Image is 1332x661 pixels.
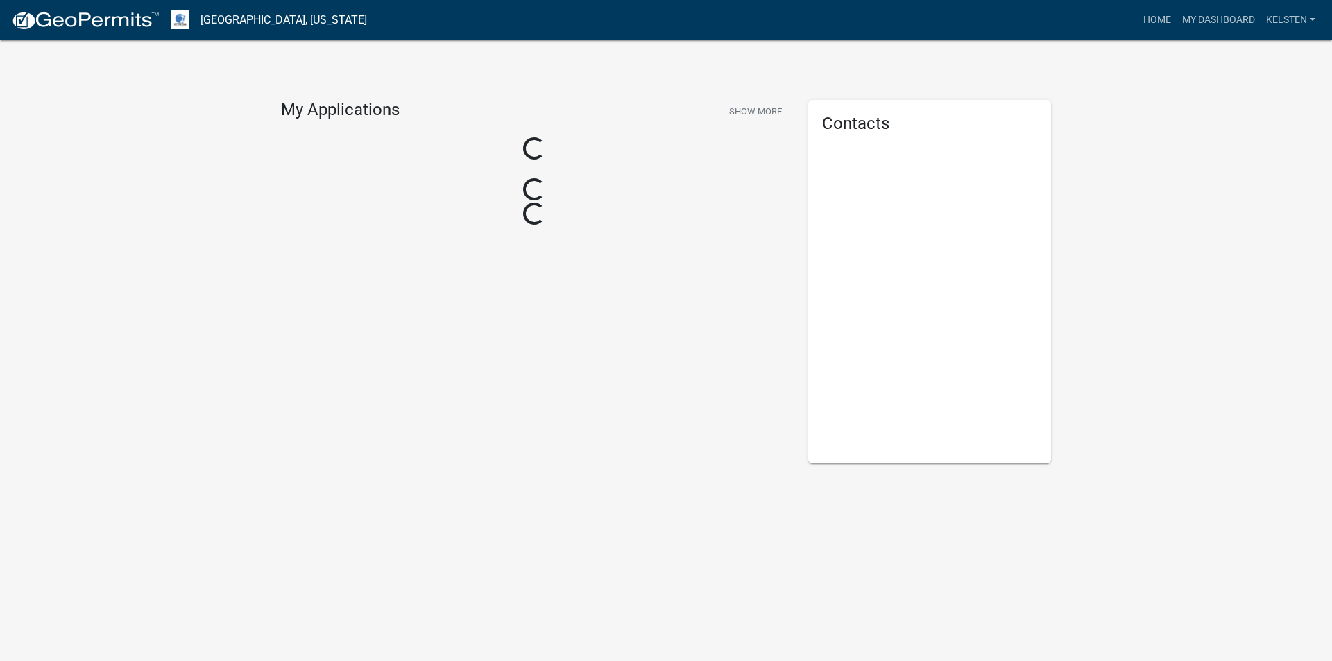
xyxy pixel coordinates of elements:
[200,8,367,32] a: [GEOGRAPHIC_DATA], [US_STATE]
[171,10,189,29] img: Otter Tail County, Minnesota
[822,114,1037,134] h5: Contacts
[1261,7,1321,33] a: Kelsten
[281,100,400,121] h4: My Applications
[724,100,787,123] button: Show More
[1177,7,1261,33] a: My Dashboard
[1138,7,1177,33] a: Home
